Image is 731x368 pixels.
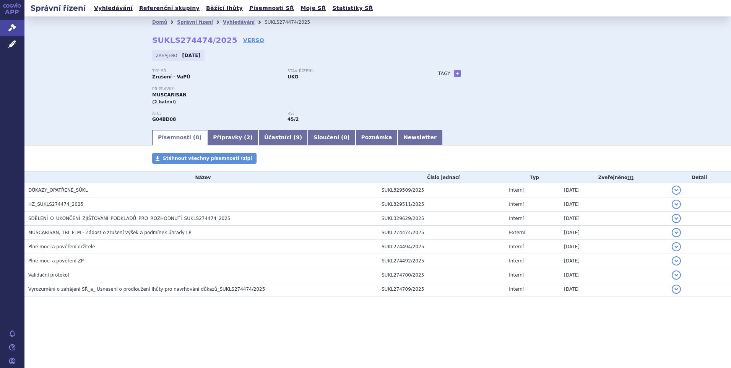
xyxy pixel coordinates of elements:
[152,87,423,91] p: Přípravky:
[152,36,237,45] strong: SUKLS274474/2025
[152,130,207,145] a: Písemnosti (8)
[330,3,375,13] a: Statistiky SŘ
[378,172,505,183] th: Číslo jednací
[152,69,280,73] p: Typ SŘ:
[672,214,681,223] button: detail
[560,226,668,240] td: [DATE]
[509,187,524,193] span: Interní
[378,254,505,268] td: SUKL274492/2025
[560,183,668,197] td: [DATE]
[398,130,442,145] a: Newsletter
[152,92,187,98] span: MUSCARISAN
[378,282,505,296] td: SUKL274709/2025
[509,258,524,264] span: Interní
[672,228,681,237] button: detail
[288,74,299,80] strong: UKO
[247,3,296,13] a: Písemnosti SŘ
[378,212,505,226] td: SUKL329629/2025
[560,212,668,226] td: [DATE]
[378,226,505,240] td: SUKL274474/2025
[156,52,180,59] span: Zahájeno:
[672,270,681,280] button: detail
[152,99,176,104] span: (2 balení)
[356,130,398,145] a: Poznámka
[378,240,505,254] td: SUKL274494/2025
[152,117,176,122] strong: SOLIFENACIN
[288,111,415,116] p: RS:
[298,3,328,13] a: Moje SŘ
[505,172,560,183] th: Typ
[509,216,524,221] span: Interní
[28,272,69,278] span: Validační protokol
[28,202,83,207] span: HZ_SUKLS274474_2025
[672,186,681,195] button: detail
[378,183,505,197] td: SUKL329509/2025
[28,187,88,193] span: DŮKAZY_OPATŘENÉ_SÚKL
[24,172,378,183] th: Název
[296,134,300,140] span: 9
[509,272,524,278] span: Interní
[672,285,681,294] button: detail
[560,172,668,183] th: Zveřejněno
[343,134,347,140] span: 0
[152,74,190,80] strong: Zrušení - VaPÚ
[509,287,524,292] span: Interní
[265,16,320,28] li: SUKLS274474/2025
[560,268,668,282] td: [DATE]
[28,287,265,292] span: Vyrozumění o zahájení SŘ_a_ Usnesení o prodloužení lhůty pro navrhování důkazů_SUKLS274474/2025
[627,175,634,181] abbr: (?)
[560,282,668,296] td: [DATE]
[207,130,258,145] a: Přípravky (2)
[152,20,167,25] a: Domů
[163,156,253,161] span: Stáhnout všechny písemnosti (zip)
[509,230,525,235] span: Externí
[177,20,213,25] a: Správní řízení
[28,258,84,264] span: Plné moci a pověření ZP
[672,242,681,251] button: detail
[243,36,264,44] a: VERSO
[672,256,681,265] button: detail
[560,197,668,212] td: [DATE]
[152,153,257,164] a: Stáhnout všechny písemnosti (zip)
[438,69,450,78] h3: Tagy
[195,134,199,140] span: 8
[247,134,250,140] span: 2
[182,53,201,58] strong: [DATE]
[258,130,308,145] a: Účastníci (9)
[28,216,230,221] span: SDĚLENÍ_O_UKONČENÍ_ZJIŠŤOVÁNÍ_PODKLADŮ_PRO_ROZHODNUTÍ_SUKLS274474_2025
[92,3,135,13] a: Vyhledávání
[378,268,505,282] td: SUKL274700/2025
[509,244,524,249] span: Interní
[509,202,524,207] span: Interní
[28,230,192,235] span: MUSCARISAN, TBL FLM - Žádost o zrušení výšek a podmínek úhrady LP
[560,240,668,254] td: [DATE]
[24,3,92,13] h2: Správní řízení
[378,197,505,212] td: SUKL329511/2025
[560,254,668,268] td: [DATE]
[672,200,681,209] button: detail
[223,20,255,25] a: Vyhledávání
[308,130,355,145] a: Sloučení (0)
[137,3,202,13] a: Referenční skupiny
[28,244,95,249] span: Plné moci a pověření držitele
[152,111,280,116] p: ATC:
[204,3,245,13] a: Běžící lhůty
[288,117,299,122] strong: močová spasmolytika, retardované formy, p.o.
[454,70,461,77] a: +
[668,172,731,183] th: Detail
[288,69,415,73] p: Stav řízení:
